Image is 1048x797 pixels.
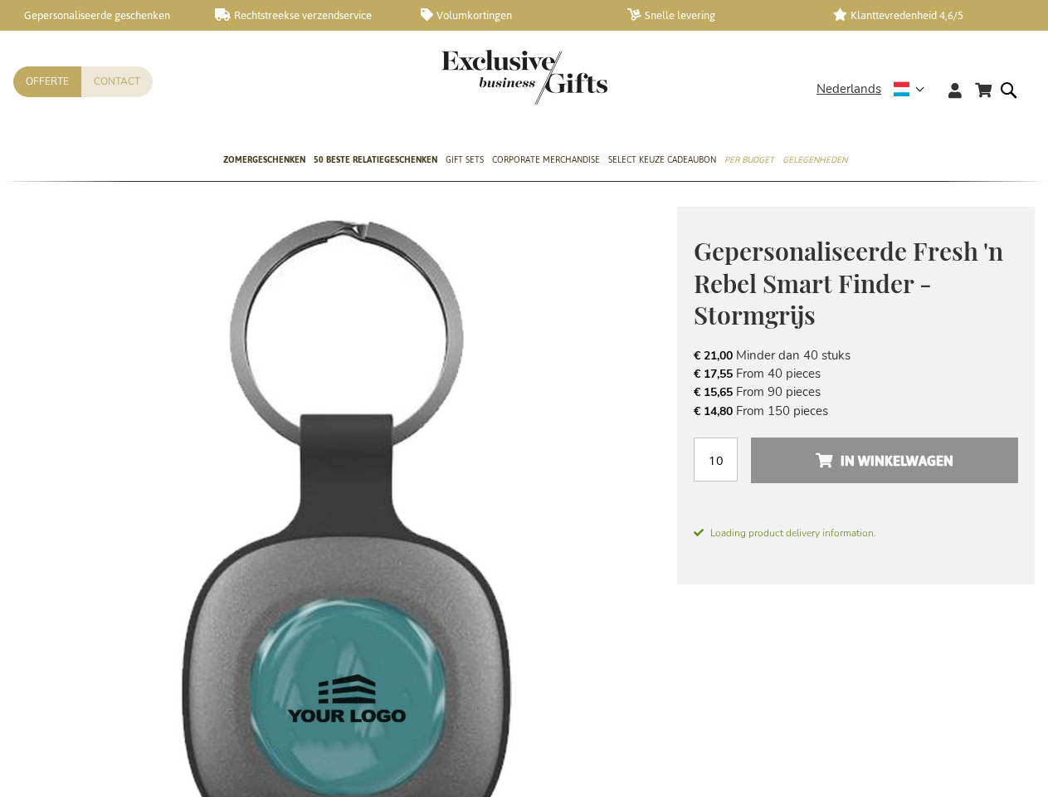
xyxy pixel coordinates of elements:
span: € 17,55 [694,366,733,382]
span: Corporate Merchandise [492,151,600,169]
span: Nederlands [816,80,881,99]
span: 50 beste relatiegeschenken [314,151,437,169]
span: € 15,65 [694,384,733,400]
a: Offerte [13,66,81,97]
a: Klanttevredenheid 4,6/5 [833,8,1013,22]
span: Select Keuze Cadeaubon [608,151,716,169]
li: Minder dan 40 stuks [694,346,1018,364]
a: Snelle levering [627,8,807,22]
a: Contact [81,66,153,97]
span: € 21,00 [694,348,733,364]
a: 50 beste relatiegeschenken [314,140,437,182]
a: Volumkortingen [421,8,601,22]
span: € 14,80 [694,403,733,419]
span: Gelegenheden [782,151,847,169]
span: Zomergeschenken [223,151,305,169]
span: Loading product delivery information. [694,526,1018,540]
li: From 40 pieces [694,364,1018,383]
a: Select Keuze Cadeaubon [608,140,716,182]
a: Gepersonaliseerde geschenken [8,8,188,22]
img: Exclusive Business gifts logo [441,50,607,105]
span: Per Budget [724,151,774,169]
a: Zomergeschenken [223,140,305,182]
a: Gelegenheden [782,140,847,182]
li: From 150 pieces [694,402,1018,420]
span: Gepersonaliseerde Fresh 'n Rebel Smart Finder - Stormgrijs [694,234,1003,331]
a: Rechtstreekse verzendservice [215,8,395,22]
a: store logo [441,50,524,105]
li: From 90 pieces [694,383,1018,401]
input: Aantal [694,438,738,482]
a: Per Budget [724,140,774,182]
a: Corporate Merchandise [492,140,600,182]
a: Gift Sets [446,140,484,182]
span: Gift Sets [446,151,484,169]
